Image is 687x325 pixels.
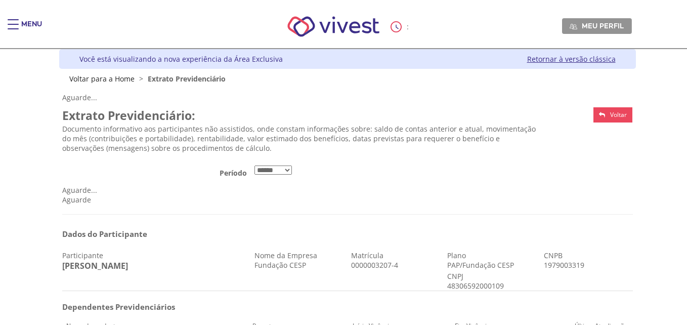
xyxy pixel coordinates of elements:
span: Extrato Previdenciário [148,74,226,84]
p: Documento informativo aos participantes não assistidos, onde constam informações sobre: saldo de ... [62,124,536,153]
span: Voltar [610,110,627,119]
span: [PERSON_NAME] [62,260,128,271]
div: CNPJ [447,271,488,281]
div: Nome da Empresa [254,251,343,260]
div: Menu [21,19,42,39]
div: Aguarde... [62,93,633,102]
div: 1979003319 [544,260,633,270]
a: Retornar à versão clássica [527,54,616,64]
h4: Dependentes Previdenciários [62,303,344,311]
div: PAP/Fundação CESP [447,260,536,270]
label: Período [58,165,251,178]
div: : [391,21,411,32]
a: Meu perfil [562,18,632,33]
span: > [137,74,146,84]
div: Plano [447,251,536,260]
div: Fundação CESP [254,260,343,270]
img: Vivest [276,5,391,48]
a: Voltar para a Home [69,74,135,84]
h3: Dados do Participante [62,230,633,238]
div: Participante [62,251,247,260]
span: Meu perfil [582,21,624,30]
div: CNPB [544,251,633,260]
h2: Extrato Previdenciário: [62,107,536,124]
span: Aguarde [62,195,91,205]
a: Voltar [593,107,632,123]
img: Meu perfil [570,23,577,30]
div: Você está visualizando a nova experiência da Área Exclusiva [79,54,283,64]
div: 0000003207-4 [351,260,440,270]
div: Aguarde... [62,185,633,195]
div: Matrícula [351,251,440,260]
div: 48306592000109 [447,281,488,291]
